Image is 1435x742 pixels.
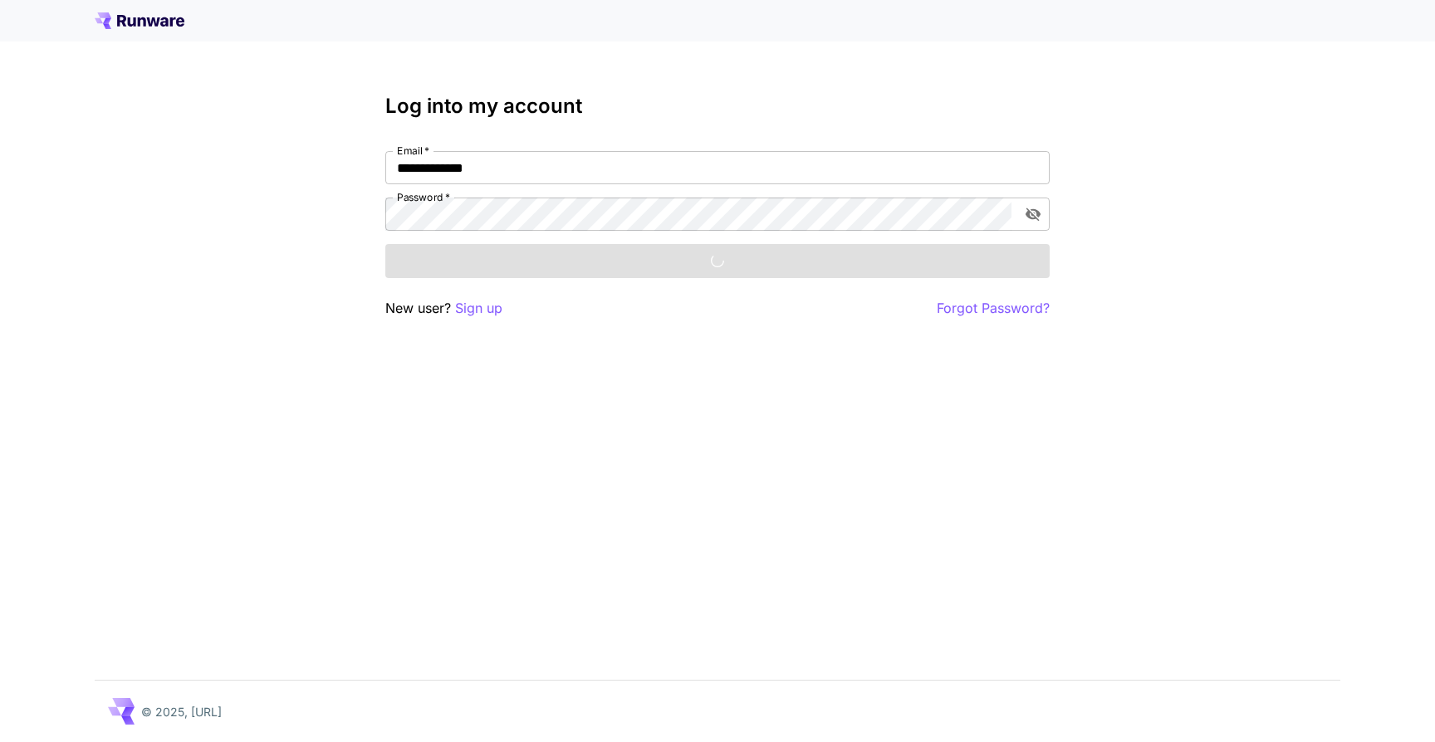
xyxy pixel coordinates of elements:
button: Sign up [455,298,502,319]
button: toggle password visibility [1018,199,1048,229]
h3: Log into my account [385,95,1050,118]
p: New user? [385,298,502,319]
p: © 2025, [URL] [141,703,222,720]
label: Password [397,190,450,204]
button: Forgot Password? [937,298,1050,319]
label: Email [397,144,429,158]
